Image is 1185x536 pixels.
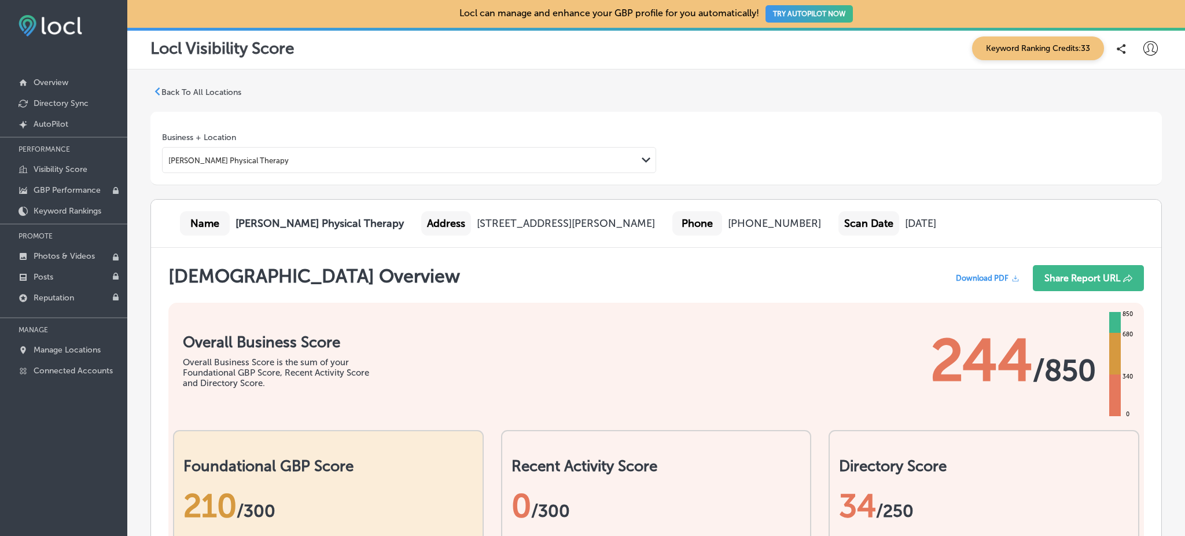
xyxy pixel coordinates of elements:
span: /250 [876,501,914,522]
label: Business + Location [162,133,236,142]
p: AutoPilot [34,119,68,129]
span: /300 [531,501,570,522]
div: 680 [1120,330,1135,339]
h2: Recent Activity Score [511,457,801,475]
div: 210 [183,487,473,525]
p: Visibility Score [34,164,87,174]
div: 340 [1120,372,1135,381]
div: Phone [672,211,722,236]
div: [PERSON_NAME] Physical Therapy [168,156,289,164]
button: TRY AUTOPILOT NOW [766,5,853,23]
div: [PHONE_NUMBER] [728,217,821,230]
div: Scan Date [838,211,899,236]
span: 244 [930,326,1033,395]
div: Name [180,211,230,236]
img: fda3e92497d09a02dc62c9cd864e3231.png [19,15,82,36]
span: / 300 [237,501,275,522]
span: Download PDF [956,274,1009,282]
div: 0 [1124,410,1132,419]
p: Back To All Locations [161,87,241,97]
p: Photos & Videos [34,251,95,261]
div: [DATE] [905,217,936,230]
p: GBP Performance [34,185,101,195]
p: Reputation [34,293,74,303]
p: Connected Accounts [34,366,113,376]
h1: Overall Business Score [183,333,385,351]
h2: Directory Score [839,457,1129,475]
b: [PERSON_NAME] Physical Therapy [235,217,404,230]
p: Overview [34,78,68,87]
button: Share Report URL [1033,265,1144,291]
div: 34 [839,487,1129,525]
p: Keyword Rankings [34,206,101,216]
div: [STREET_ADDRESS][PERSON_NAME] [477,217,655,230]
div: Address [421,211,471,236]
p: Manage Locations [34,345,101,355]
div: 850 [1120,310,1135,319]
div: Overall Business Score is the sum of your Foundational GBP Score, Recent Activity Score and Direc... [183,357,385,388]
span: Keyword Ranking Credits: 33 [972,36,1104,60]
h2: Foundational GBP Score [183,457,473,475]
div: 0 [511,487,801,525]
p: Directory Sync [34,98,89,108]
h1: [DEMOGRAPHIC_DATA] Overview [168,265,460,297]
span: / 850 [1033,353,1096,388]
p: Locl Visibility Score [150,39,295,58]
p: Posts [34,272,53,282]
